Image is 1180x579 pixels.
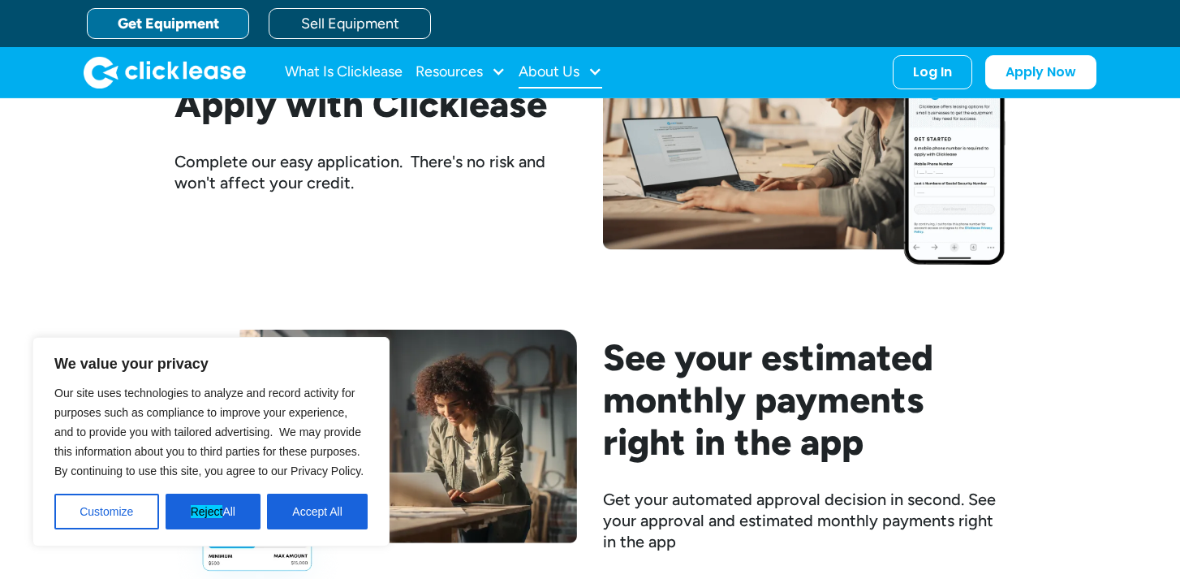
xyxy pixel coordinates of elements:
div: Resources [416,56,506,89]
button: Reject All [166,494,261,529]
h2: See your estimated monthly payments right in the app [603,336,1006,463]
a: home [84,56,246,89]
div: Log In [913,64,952,80]
span: Our site uses technologies to analyze and record activity for purposes such as compliance to impr... [54,387,364,477]
button: Customize [54,494,159,529]
img: Woman filling out clicklease get started form on her computer [603,11,1006,264]
a: Get Equipment [87,8,249,39]
h2: Apply with Clicklease [174,83,577,125]
div: Get your automated approval decision in second. See your approval and estimated monthly payments ... [603,489,1006,552]
img: Clicklease logo [84,56,246,89]
multi-find-1-extension: highlighted by Multi Find [191,505,223,518]
a: Sell Equipment [269,8,431,39]
a: Apply Now [985,55,1096,89]
p: We value your privacy [54,354,368,374]
button: Accept All [267,494,368,529]
div: We value your privacy [32,337,390,547]
a: What Is Clicklease [285,56,403,89]
div: About Us [519,56,602,89]
div: Complete our easy application. There's no risk and won't affect your credit. [174,151,577,193]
